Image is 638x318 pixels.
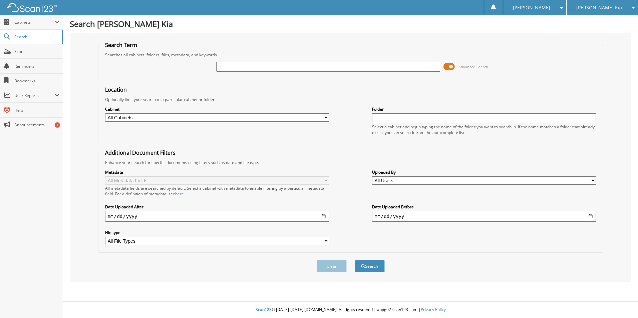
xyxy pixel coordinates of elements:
label: Date Uploaded Before [372,204,596,210]
h1: Search [PERSON_NAME] Kia [70,18,631,29]
div: 1 [55,122,60,128]
span: Reminders [14,63,59,69]
span: Bookmarks [14,78,59,84]
div: Enhance your search for specific documents using filters such as date and file type. [102,160,599,165]
label: Metadata [105,169,329,175]
span: Announcements [14,122,59,128]
span: Scan [14,49,59,54]
span: [PERSON_NAME] [513,6,550,10]
label: Folder [372,106,596,112]
label: Date Uploaded After [105,204,329,210]
div: Searches all cabinets, folders, files, metadata, and keywords [102,52,599,58]
button: Search [355,260,385,272]
a: Privacy Policy [421,307,446,312]
span: [PERSON_NAME] Kia [576,6,622,10]
label: Uploaded By [372,169,596,175]
label: File type [105,230,329,235]
span: Search [14,34,58,40]
button: Clear [317,260,347,272]
span: Help [14,107,59,113]
div: All metadata fields are searched by default. Select a cabinet with metadata to enable filtering b... [105,185,329,197]
span: Advanced Search [458,64,488,69]
input: end [372,211,596,222]
span: User Reports [14,93,55,98]
a: here [175,191,184,197]
div: Select a cabinet and begin typing the name of the folder you want to search in. If the name match... [372,124,596,135]
input: start [105,211,329,222]
legend: Search Term [102,41,140,49]
div: © [DATE]-[DATE] [DOMAIN_NAME]. All rights reserved | appg02-scan123-com | [63,302,638,318]
span: Cabinets [14,19,55,25]
img: scan123-logo-white.svg [7,3,57,12]
div: Optionally limit your search to a particular cabinet or folder [102,97,599,102]
legend: Location [102,86,130,93]
label: Cabinet [105,106,329,112]
span: Scan123 [256,307,272,312]
legend: Additional Document Filters [102,149,179,156]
